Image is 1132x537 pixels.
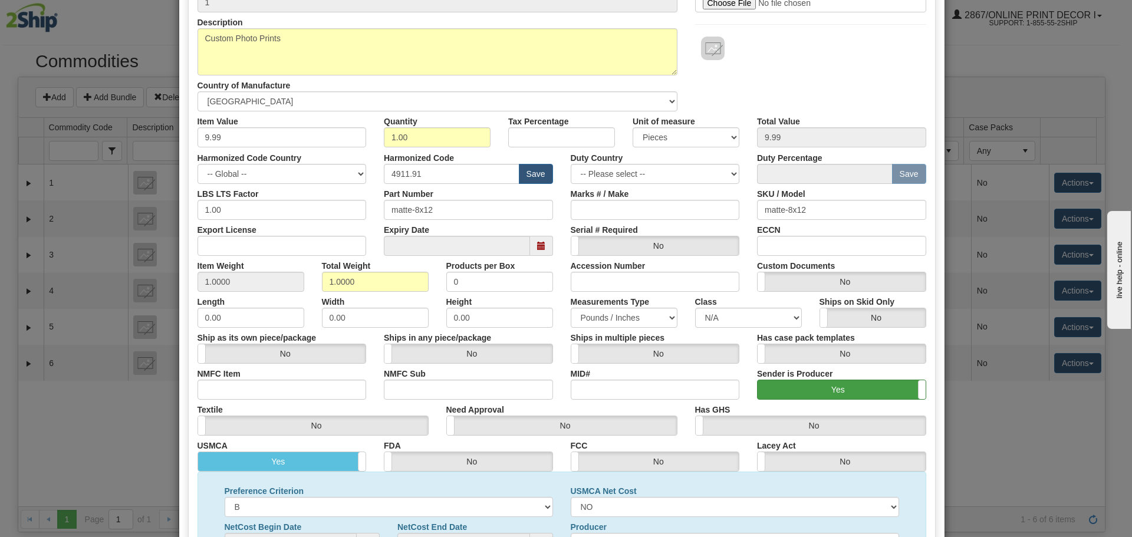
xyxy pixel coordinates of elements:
label: Total Weight [322,256,371,272]
label: NetCost Begin Date [225,517,302,533]
label: Producer [571,517,607,533]
label: Height [446,292,472,308]
label: Products per Box [446,256,515,272]
label: Lacey Act [757,436,796,452]
label: No [758,452,926,471]
label: Harmonized Code Country [198,148,302,164]
label: Item Value [198,111,238,127]
label: No [447,416,677,435]
label: Measurements Type [571,292,650,308]
label: Part Number [384,184,433,200]
label: Accession Number [571,256,646,272]
label: No [696,416,926,435]
label: Harmonized Code [384,148,454,164]
label: Ships in multiple pieces [571,328,664,344]
label: No [384,344,552,363]
label: Country of Manufacture [198,75,291,91]
label: No [571,344,739,363]
button: Save [519,164,553,184]
label: MID# [571,364,590,380]
label: LBS LTS Factor [198,184,259,200]
label: USMCA [198,436,228,452]
label: No [198,416,428,435]
label: Need Approval [446,400,504,416]
label: FCC [571,436,588,452]
label: No [758,344,926,363]
label: Yes [758,380,926,399]
label: No [758,272,926,291]
div: live help - online [9,10,109,19]
label: Yes [198,452,366,471]
label: Serial # Required [571,220,638,236]
label: Custom Documents [757,256,835,272]
label: Has GHS [695,400,730,416]
label: Unit of measure [633,111,695,127]
label: Expiry Date [384,220,429,236]
label: Duty Country [571,148,623,164]
label: Ships in any piece/package [384,328,491,344]
label: Width [322,292,345,308]
label: Sender is Producer [757,364,832,380]
button: Save [892,164,926,184]
label: No [571,452,739,471]
label: Tax Percentage [508,111,568,127]
label: Description [198,12,243,28]
label: Marks # / Make [571,184,629,200]
label: Quantity [384,111,417,127]
label: Ship as its own piece/package [198,328,317,344]
label: No [384,452,552,471]
label: No [571,236,739,255]
label: Ships on Skid Only [820,292,895,308]
label: NetCost End Date [397,517,467,533]
label: Length [198,292,225,308]
label: Total Value [757,111,800,127]
label: No [198,344,366,363]
label: Class [695,292,717,308]
label: Export License [198,220,256,236]
label: No [820,308,926,327]
textarea: Custom Photo Prints [198,28,677,75]
label: NMFC Item [198,364,241,380]
label: Has case pack templates [757,328,855,344]
label: ECCN [757,220,781,236]
iframe: chat widget [1105,208,1131,328]
img: 8DAB37Fk3hKpn3AAAAAElFTkSuQmCC [701,37,725,60]
label: USMCA Net Cost [571,481,637,497]
label: Duty Percentage [757,148,822,164]
label: NMFC Sub [384,364,426,380]
label: Item Weight [198,256,244,272]
label: FDA [384,436,401,452]
label: Textile [198,400,223,416]
label: SKU / Model [757,184,805,200]
label: Preference Criterion [225,481,304,497]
